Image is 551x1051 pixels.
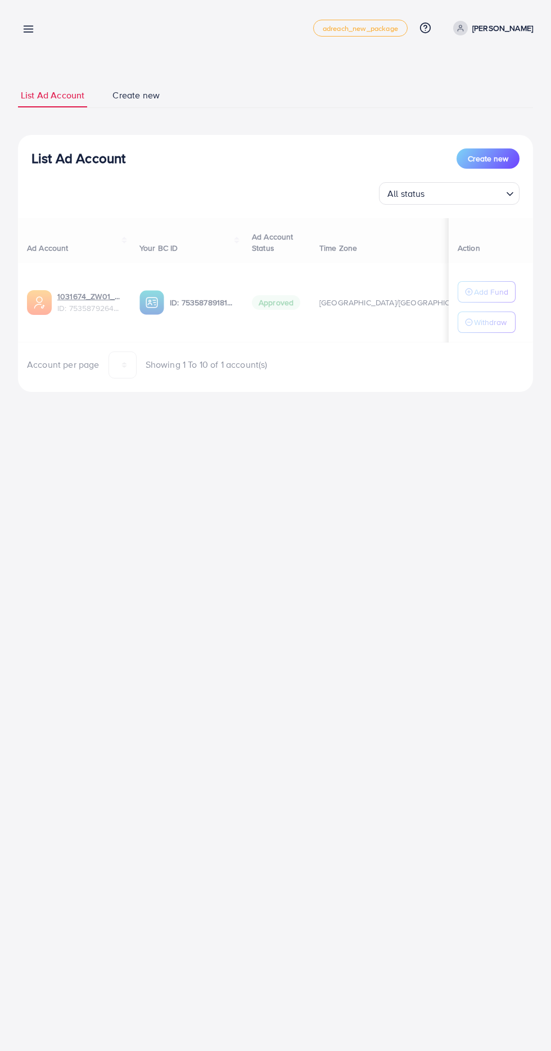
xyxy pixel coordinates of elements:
input: Search for option [428,183,502,202]
div: Search for option [379,182,520,205]
p: [PERSON_NAME] [472,21,533,35]
span: List Ad Account [21,89,84,102]
span: Create new [112,89,160,102]
span: All status [385,186,427,202]
h3: List Ad Account [31,150,125,166]
span: Create new [468,153,508,164]
span: adreach_new_package [323,25,398,32]
a: [PERSON_NAME] [449,21,533,35]
a: adreach_new_package [313,20,408,37]
button: Create new [457,148,520,169]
